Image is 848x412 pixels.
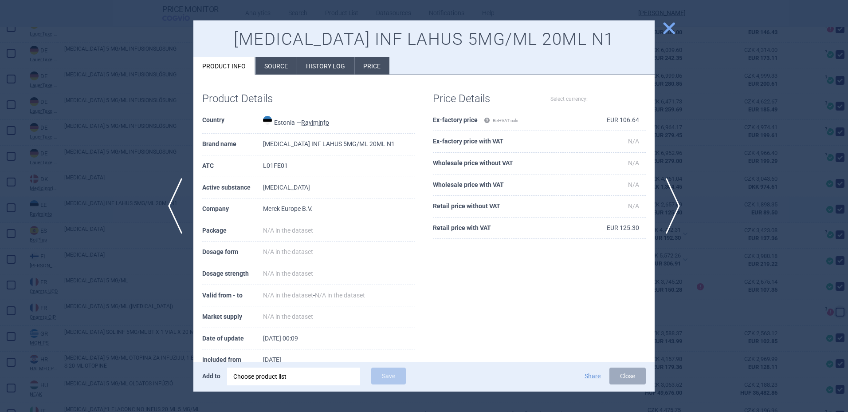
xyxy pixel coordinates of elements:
span: N/A [628,202,639,210]
th: Wholesale price with VAT [433,174,577,196]
td: [DATE] [263,349,416,371]
label: Select currency: [550,91,588,107]
div: Choose product list [233,368,354,385]
td: EUR 125.30 [577,218,646,239]
th: Market supply [202,306,263,328]
img: Estonia [263,116,272,125]
td: - [263,285,416,307]
th: Ex-factory price with VAT [433,131,577,153]
span: N/A in the dataset [263,270,313,277]
span: N/A in the dataset [263,227,313,234]
th: Dosage strength [202,263,263,285]
th: Retail price with VAT [433,218,577,239]
li: Price [354,57,389,75]
h1: [MEDICAL_DATA] INF LAHUS 5MG/ML 20ML N1 [202,29,646,50]
button: Close [609,368,646,384]
td: EUR 106.64 [577,110,646,131]
th: ATC [202,155,263,177]
td: Estonia — [263,110,416,134]
th: Dosage form [202,242,263,263]
span: N/A in the dataset [315,292,365,299]
th: Company [202,198,263,220]
th: Brand name [202,134,263,155]
th: Package [202,220,263,242]
p: Add to [202,368,220,384]
span: N/A [628,138,639,145]
td: Merck Europe B.V. [263,198,416,220]
button: Save [371,368,406,384]
span: N/A in the dataset [263,313,313,320]
th: Active substance [202,177,263,199]
span: N/A in the dataset [263,292,313,299]
th: Date of update [202,328,263,350]
span: N/A [628,159,639,166]
button: Share [585,373,601,379]
h1: Price Details [433,92,539,105]
td: [MEDICAL_DATA] [263,177,416,199]
abbr: Raviminfo — Raviminfo database by Apteekide Infotehnoloogia (pharmacy prices), Estonia. [301,119,329,126]
li: History log [297,57,354,75]
th: Valid from - to [202,285,263,307]
td: [DATE] 00:09 [263,328,416,350]
div: Choose product list [227,368,360,385]
th: Retail price without VAT [433,196,577,218]
th: Included from [202,349,263,371]
td: [MEDICAL_DATA] INF LAHUS 5MG/ML 20ML N1 [263,134,416,155]
span: Ret+VAT calc [484,118,518,123]
li: Source [255,57,297,75]
th: Ex-factory price [433,110,577,131]
h1: Product Details [202,92,309,105]
span: N/A [628,181,639,188]
span: N/A in the dataset [263,248,313,255]
th: Wholesale price without VAT [433,153,577,174]
th: Country [202,110,263,134]
li: Product info [193,57,255,75]
td: L01FE01 [263,155,416,177]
